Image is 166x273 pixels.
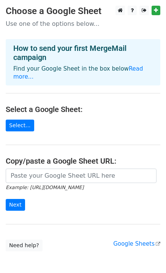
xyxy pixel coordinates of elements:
a: Read more... [13,65,143,80]
h4: Select a Google Sheet: [6,105,160,114]
h4: How to send your first MergeMail campaign [13,44,153,62]
p: Use one of the options below... [6,20,160,28]
a: Google Sheets [113,240,160,247]
a: Need help? [6,240,43,251]
input: Paste your Google Sheet URL here [6,169,157,183]
small: Example: [URL][DOMAIN_NAME] [6,185,84,190]
input: Next [6,199,25,211]
h3: Choose a Google Sheet [6,6,160,17]
h4: Copy/paste a Google Sheet URL: [6,156,160,166]
p: Find your Google Sheet in the box below [13,65,153,81]
a: Select... [6,120,34,131]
